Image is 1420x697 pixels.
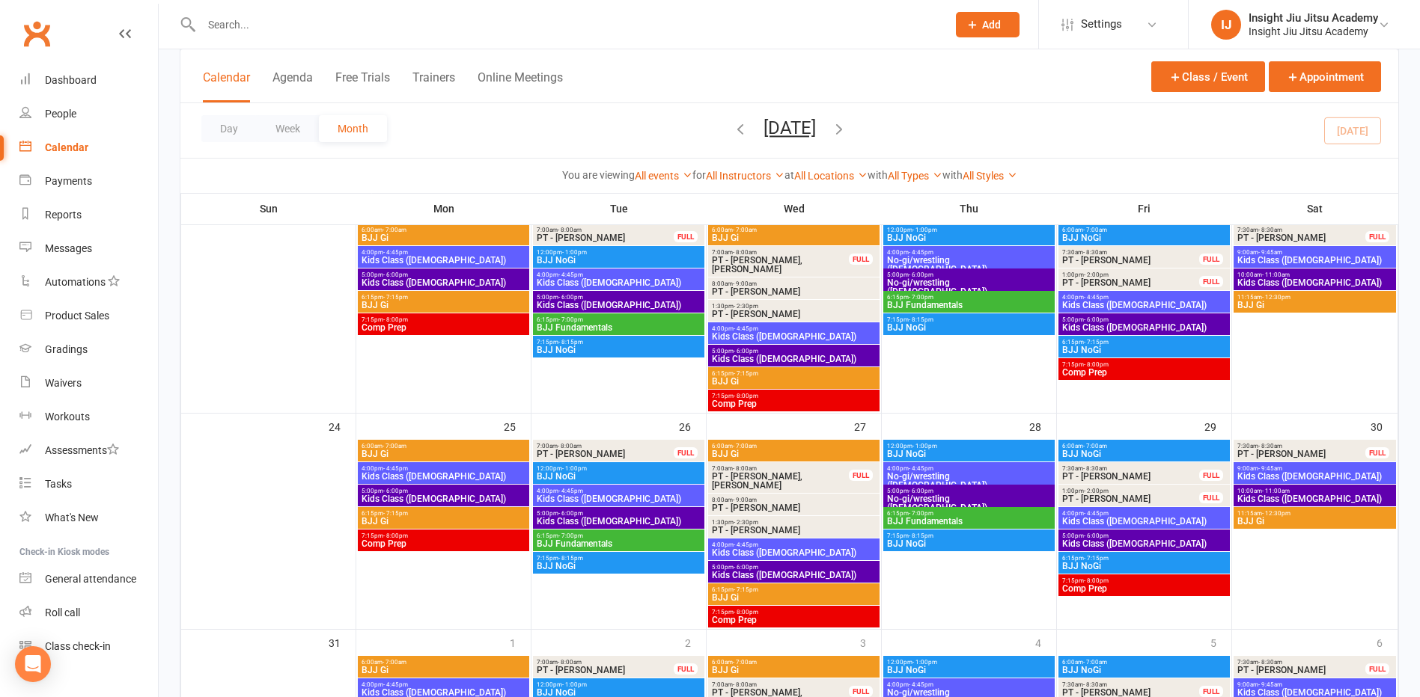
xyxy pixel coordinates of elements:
span: - 7:00pm [909,510,933,517]
div: Insight Jiu Jitsu Academy [1249,11,1378,25]
th: Mon [356,193,531,224]
span: - 7:00pm [909,294,933,301]
span: 5:00pm [711,348,877,354]
span: - 7:00am [733,443,757,449]
button: Week [257,115,319,142]
span: - 4:45pm [558,488,583,494]
span: Comp Prep [711,615,877,624]
span: - 9:00am [733,497,757,503]
span: - 8:00am [733,465,757,472]
span: - 8:30am [1083,465,1107,472]
span: BJJ NoGi [536,472,701,481]
span: 5:00pm [536,294,701,301]
a: People [19,97,158,131]
span: 4:00pm [536,488,701,494]
span: Kids Class ([DEMOGRAPHIC_DATA]) [536,517,701,526]
span: Kids Class ([DEMOGRAPHIC_DATA]) [361,494,526,503]
span: 4:00pm [536,271,701,278]
span: 7:00am [711,249,850,256]
span: BJJ NoGi [886,233,1052,242]
span: 10:00am [1237,488,1393,494]
span: 9:00am [1237,465,1393,472]
span: BJJ Gi [1237,517,1393,526]
span: 4:00pm [886,465,1052,472]
span: Kids Class ([DEMOGRAPHIC_DATA]) [1061,517,1227,526]
strong: with [868,169,888,181]
div: FULL [1199,254,1223,265]
span: - 11:00am [1262,271,1290,278]
span: No-gi/wrestling ([DEMOGRAPHIC_DATA]) [886,278,1052,296]
span: - 1:00pm [912,227,937,233]
div: Tasks [45,478,72,490]
span: - 7:00pm [558,532,583,539]
span: - 8:00am [733,249,757,256]
span: 7:15pm [536,339,701,346]
span: 7:30am [1237,443,1366,449]
span: 5:00pm [711,564,877,571]
th: Tue [531,193,707,224]
span: BJJ Fundamentals [886,517,1052,526]
span: 4:00pm [361,249,526,256]
span: 6:15pm [536,316,701,323]
span: - 6:00pm [558,294,583,301]
span: - 8:00pm [734,609,758,615]
strong: You are viewing [562,169,635,181]
div: Roll call [45,607,80,618]
div: Insight Jiu Jitsu Academy [1249,25,1378,38]
span: 4:00pm [711,541,877,548]
div: Gradings [45,343,88,355]
div: Calendar [45,141,88,153]
div: Waivers [45,377,82,389]
span: Kids Class ([DEMOGRAPHIC_DATA]) [1061,301,1227,310]
div: FULL [1365,231,1389,242]
span: - 8:15pm [909,532,933,539]
span: 6:00am [361,227,526,233]
button: Online Meetings [478,70,563,102]
span: No-gi/wrestling ([DEMOGRAPHIC_DATA]) [886,472,1052,490]
span: BJJ NoGi [1061,233,1227,242]
span: - 4:45pm [909,249,933,256]
div: FULL [849,254,873,265]
th: Thu [882,193,1057,224]
a: All Types [888,170,942,182]
span: 6:15pm [536,532,701,539]
span: - 7:00am [383,443,406,449]
span: - 12:30pm [1262,294,1291,301]
span: BJJ Fundamentals [886,301,1052,310]
span: BJJ Gi [361,449,526,458]
span: 12:00pm [886,443,1052,449]
span: 8:00am [711,280,877,287]
a: All events [635,170,692,182]
span: - 7:15pm [734,586,758,593]
span: 6:00am [711,443,877,449]
span: - 6:00pm [383,271,408,278]
span: PT - [PERSON_NAME] [1237,449,1366,458]
span: 5:00pm [536,510,701,517]
th: Wed [707,193,882,224]
span: 7:15pm [886,532,1052,539]
span: 12:00pm [886,227,1052,233]
span: 5:00pm [886,271,1052,278]
span: - 11:00am [1262,488,1290,494]
div: FULL [1199,492,1223,503]
a: Waivers [19,366,158,400]
span: - 1:00pm [562,465,587,472]
span: BJJ NoGi [536,346,701,354]
span: - 7:15pm [383,294,408,301]
span: 6:15pm [711,586,877,593]
span: Add [982,19,1001,31]
span: - 7:00am [383,227,406,233]
span: - 7:00am [1083,443,1107,449]
span: 7:15pm [536,555,701,562]
span: 7:15pm [361,532,526,539]
span: 7:15pm [1061,577,1227,584]
span: BJJ NoGi [1061,449,1227,458]
span: Comp Prep [711,399,877,408]
span: PT - [PERSON_NAME] [1061,472,1200,481]
span: Kids Class ([DEMOGRAPHIC_DATA]) [361,472,526,481]
a: Tasks [19,467,158,501]
span: BJJ Gi [361,517,526,526]
span: 1:00pm [1061,488,1200,494]
span: 4:00pm [1061,510,1227,517]
a: General attendance kiosk mode [19,562,158,596]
